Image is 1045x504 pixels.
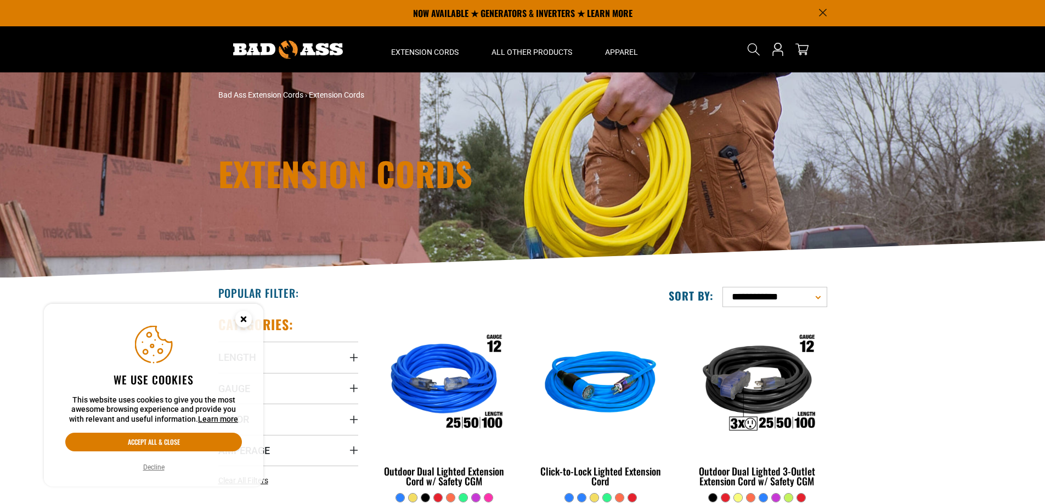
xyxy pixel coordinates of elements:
span: All Other Products [492,47,572,57]
nav: breadcrumbs [218,89,619,101]
img: blue [532,321,670,448]
div: Click-to-Lock Lighted Extension Cord [530,466,670,486]
summary: Apparel [589,26,654,72]
summary: Gauge [218,373,358,404]
a: Outdoor Dual Lighted Extension Cord w/ Safety CGM Outdoor Dual Lighted Extension Cord w/ Safety CGM [375,316,515,492]
span: › [305,90,307,99]
img: Bad Ass Extension Cords [233,41,343,59]
div: Outdoor Dual Lighted Extension Cord w/ Safety CGM [375,466,515,486]
label: Sort by: [669,288,714,303]
p: This website uses cookies to give you the most awesome browsing experience and provide you with r... [65,395,242,424]
h1: Extension Cords [218,157,619,190]
span: Apparel [605,47,638,57]
button: Decline [140,462,168,473]
summary: Length [218,342,358,372]
h2: We use cookies [65,372,242,387]
a: Outdoor Dual Lighted 3-Outlet Extension Cord w/ Safety CGM Outdoor Dual Lighted 3-Outlet Extensio... [687,316,827,492]
span: Extension Cords [309,90,364,99]
a: blue Click-to-Lock Lighted Extension Cord [530,316,670,492]
span: Extension Cords [391,47,459,57]
summary: Extension Cords [375,26,475,72]
aside: Cookie Consent [44,304,263,487]
summary: Color [218,404,358,434]
img: Outdoor Dual Lighted 3-Outlet Extension Cord w/ Safety CGM [688,321,826,448]
button: Accept all & close [65,433,242,451]
img: Outdoor Dual Lighted Extension Cord w/ Safety CGM [375,321,513,448]
summary: All Other Products [475,26,589,72]
h2: Popular Filter: [218,286,299,300]
summary: Amperage [218,435,358,466]
div: Outdoor Dual Lighted 3-Outlet Extension Cord w/ Safety CGM [687,466,827,486]
a: Learn more [198,415,238,423]
a: Bad Ass Extension Cords [218,90,303,99]
summary: Search [745,41,762,58]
